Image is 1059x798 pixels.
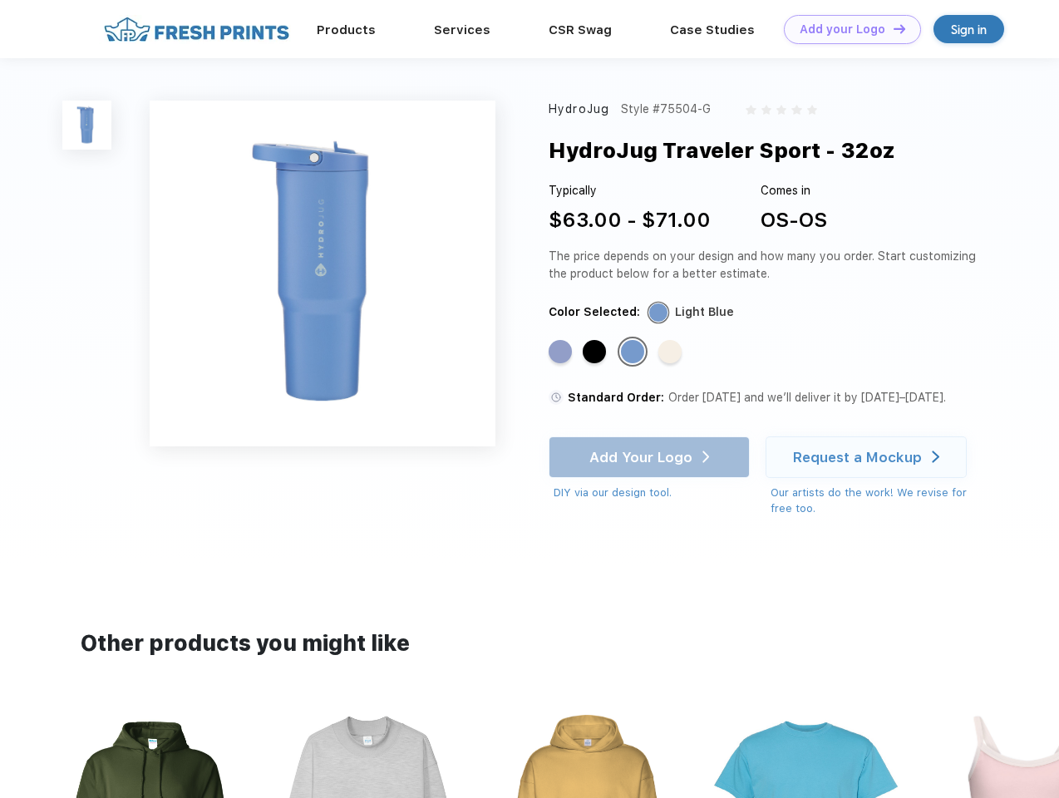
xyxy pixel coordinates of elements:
div: Our artists do the work! We revise for free too. [771,485,983,517]
img: gray_star.svg [746,105,756,115]
img: white arrow [932,451,939,463]
div: Peri [549,340,572,363]
span: Standard Order: [568,391,664,404]
img: func=resize&h=100 [62,101,111,150]
img: fo%20logo%202.webp [99,15,294,44]
div: Sign in [951,20,987,39]
img: gray_star.svg [791,105,801,115]
div: Color Selected: [549,303,640,321]
img: gray_star.svg [807,105,817,115]
img: gray_star.svg [761,105,771,115]
img: func=resize&h=640 [150,101,495,446]
span: Order [DATE] and we’ll deliver it by [DATE]–[DATE]. [668,391,946,404]
div: Light Blue [675,303,734,321]
div: Style #75504-G [621,101,711,118]
div: $63.00 - $71.00 [549,205,711,235]
div: Add your Logo [800,22,885,37]
div: The price depends on your design and how many you order. Start customizing the product below for ... [549,248,983,283]
div: DIY via our design tool. [554,485,750,501]
img: gray_star.svg [776,105,786,115]
div: HydroJug Traveler Sport - 32oz [549,135,895,166]
div: HydroJug [549,101,609,118]
div: Black [583,340,606,363]
img: standard order [549,390,564,405]
div: OS-OS [761,205,827,235]
div: Typically [549,182,711,199]
div: Cream [658,340,682,363]
div: Light Blue [621,340,644,363]
a: Products [317,22,376,37]
div: Request a Mockup [793,449,922,465]
a: Sign in [933,15,1004,43]
img: DT [894,24,905,33]
div: Comes in [761,182,827,199]
div: Other products you might like [81,628,978,660]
